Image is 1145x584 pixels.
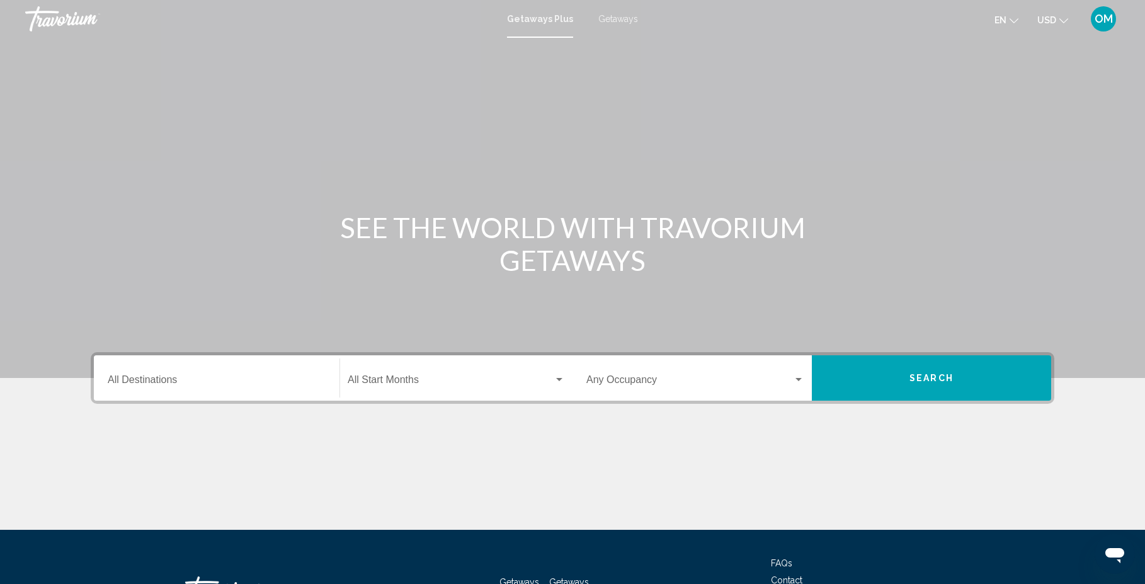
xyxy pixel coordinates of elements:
[336,211,809,277] h1: SEE THE WORLD WITH TRAVORIUM GETAWAYS
[812,355,1051,401] button: Search
[1095,13,1113,25] span: OM
[1095,534,1135,574] iframe: Button to launch messaging window
[771,558,792,568] a: FAQs
[994,15,1006,25] span: en
[1037,11,1068,29] button: Change currency
[94,355,1051,401] div: Search widget
[994,11,1018,29] button: Change language
[1087,6,1120,32] button: User Menu
[598,14,638,24] a: Getaways
[1037,15,1056,25] span: USD
[909,374,954,384] span: Search
[25,6,494,31] a: Travorium
[507,14,573,24] a: Getaways Plus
